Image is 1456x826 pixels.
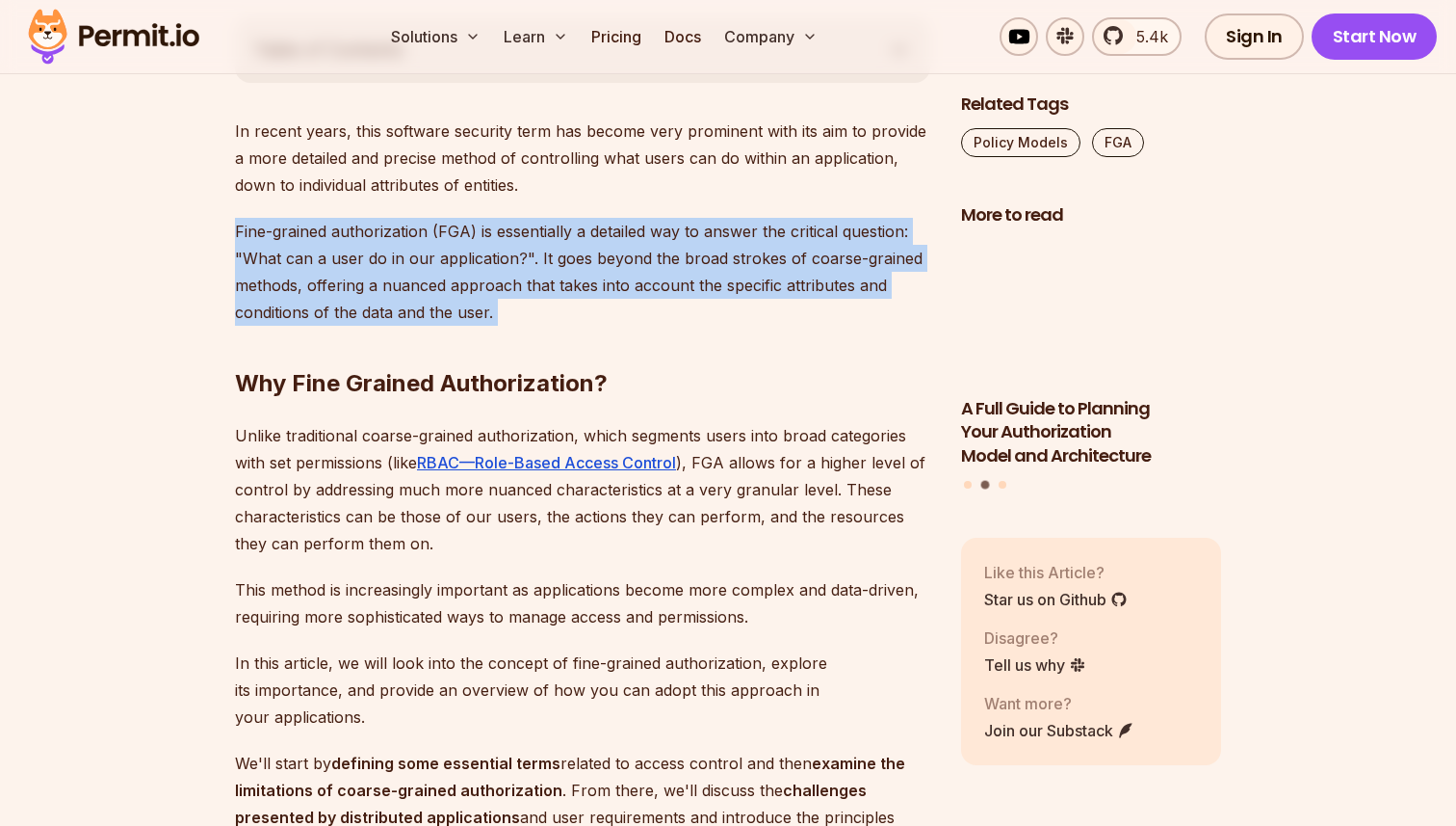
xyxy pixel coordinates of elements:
a: 5.4k [1092,17,1182,56]
a: Policy Models [961,128,1080,157]
h2: Related Tags [961,93,1221,117]
a: Docs [657,17,709,56]
a: FGA [1092,128,1144,157]
h2: Why Fine Grained Authorization? [235,291,930,399]
p: In recent years, this software security term has become very prominent with its aim to provide a ... [235,118,930,199]
h2: More to read [961,203,1221,227]
a: A Full Guide to Planning Your Authorization Model and ArchitectureA Full Guide to Planning Your A... [961,239,1221,468]
span: 5.4k [1125,25,1168,48]
h3: A Full Guide to Planning Your Authorization Model and Architecture [961,396,1221,467]
div: Posts [961,239,1221,492]
button: Solutions [383,17,488,56]
img: A Full Guide to Planning Your Authorization Model and Architecture [961,239,1221,386]
a: Join our Substack [984,718,1134,741]
a: Tell us why [984,653,1086,676]
button: Go to slide 2 [981,480,990,489]
button: Go to slide 3 [999,480,1006,488]
img: Permit logo [19,4,208,69]
p: In this article, we will look into the concept of fine-grained authorization, explore its importa... [235,650,930,731]
button: Go to slide 1 [964,480,972,488]
p: Want more? [984,691,1134,714]
a: RBAC—Role-Based Access Control [417,453,676,472]
a: Start Now [1312,13,1438,60]
p: Like this Article? [984,560,1128,583]
button: Learn [496,17,576,56]
button: Company [716,17,825,56]
a: Star us on Github [984,587,1128,610]
p: This method is increasingly important as applications become more complex and data-driven, requir... [235,576,930,630]
p: Fine-grained authorization (FGA) is essentially a detailed way to answer the critical question: "... [235,218,930,326]
p: Disagree? [984,626,1086,649]
strong: defining some essential terms [331,754,560,773]
li: 2 of 3 [961,239,1221,468]
p: Unlike traditional coarse-grained authorization, which segments users into broad categories with ... [235,422,930,557]
a: Sign In [1205,13,1304,60]
a: Pricing [584,17,649,56]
